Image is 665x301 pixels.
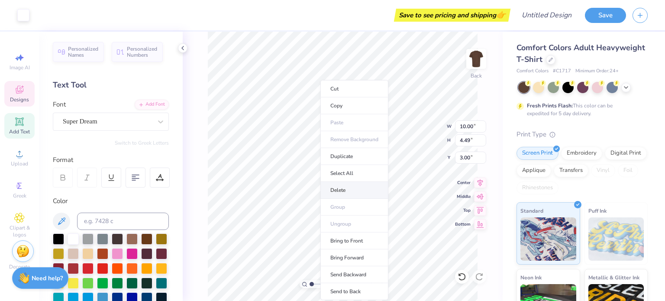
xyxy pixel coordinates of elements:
[53,79,169,91] div: Text Tool
[127,46,158,58] span: Personalized Numbers
[320,80,388,97] li: Cut
[585,8,626,23] button: Save
[53,100,66,110] label: Font
[320,249,388,266] li: Bring Forward
[553,68,571,75] span: # C1717
[520,217,576,261] img: Standard
[554,164,588,177] div: Transfers
[496,10,506,20] span: 👉
[320,97,388,114] li: Copy
[520,206,543,215] span: Standard
[455,221,471,227] span: Bottom
[588,217,644,261] img: Puff Ink
[32,274,63,282] strong: Need help?
[10,96,29,103] span: Designs
[135,100,169,110] div: Add Font
[396,9,508,22] div: Save to see pricing and shipping
[605,147,647,160] div: Digital Print
[517,129,648,139] div: Print Type
[517,147,558,160] div: Screen Print
[575,68,619,75] span: Minimum Order: 24 +
[588,206,607,215] span: Puff Ink
[320,165,388,182] li: Select All
[320,182,388,199] li: Delete
[320,148,388,165] li: Duplicate
[455,194,471,200] span: Middle
[11,160,28,167] span: Upload
[471,72,482,80] div: Back
[53,155,170,165] div: Format
[4,224,35,238] span: Clipart & logos
[455,207,471,214] span: Top
[9,128,30,135] span: Add Text
[561,147,602,160] div: Embroidery
[68,46,99,58] span: Personalized Names
[588,273,639,282] span: Metallic & Glitter Ink
[115,139,169,146] button: Switch to Greek Letters
[591,164,615,177] div: Vinyl
[517,68,549,75] span: Comfort Colors
[10,64,30,71] span: Image AI
[77,213,169,230] input: e.g. 7428 c
[9,263,30,270] span: Decorate
[520,273,542,282] span: Neon Ink
[517,181,558,194] div: Rhinestones
[13,192,26,199] span: Greek
[527,102,573,109] strong: Fresh Prints Flash:
[320,266,388,283] li: Send Backward
[517,164,551,177] div: Applique
[618,164,638,177] div: Foil
[515,6,578,24] input: Untitled Design
[320,233,388,249] li: Bring to Front
[320,283,388,300] li: Send to Back
[53,196,169,206] div: Color
[527,102,633,117] div: This color can be expedited for 5 day delivery.
[455,180,471,186] span: Center
[468,50,485,68] img: Back
[517,42,645,65] span: Comfort Colors Adult Heavyweight T-Shirt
